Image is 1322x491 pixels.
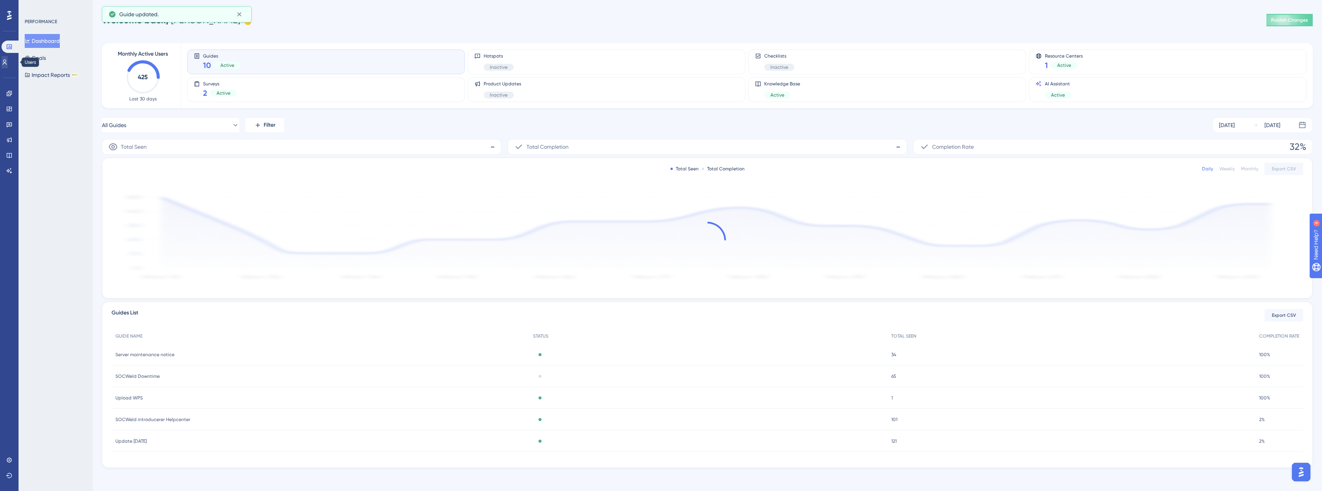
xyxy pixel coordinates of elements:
button: All Guides [102,117,239,133]
span: Need Help? [18,2,48,11]
span: - [896,141,901,153]
span: Active [217,90,230,96]
span: SOCWeld Downtime [115,373,160,379]
span: Hotspots [484,53,514,59]
span: TOTAL SEEN [891,333,916,339]
span: 1 [1045,60,1048,71]
span: Last 30 days [129,96,157,102]
span: COMPLETION RATE [1259,333,1299,339]
span: 121 [891,438,897,444]
span: GUIDE NAME [115,333,142,339]
span: Completion Rate [932,142,974,151]
div: Total Completion [702,166,745,172]
span: All Guides [102,121,126,130]
span: 32% [1290,141,1306,153]
span: - [490,141,495,153]
span: Active [1057,62,1071,68]
span: Active [220,62,234,68]
div: BETA [71,73,78,77]
span: Guide updated. [119,10,159,19]
span: 2% [1259,416,1265,423]
span: 2 [203,88,207,99]
span: Checklists [764,53,794,59]
span: 100% [1259,352,1270,358]
span: Inactive [770,64,788,70]
span: Inactive [490,64,508,70]
span: Server maintenance notice [115,352,174,358]
button: Dashboard [25,34,60,48]
span: Guides List [112,308,138,322]
div: Total Seen [670,166,699,172]
span: 100% [1259,373,1270,379]
span: Total Seen [121,142,147,151]
div: Daily [1202,166,1213,172]
span: 1 [891,395,893,401]
span: Monthly Active Users [118,49,168,59]
div: Weekly [1219,166,1235,172]
span: 2% [1259,438,1265,444]
button: Filter [245,117,284,133]
button: Export CSV [1264,309,1303,321]
div: [DATE] [1219,121,1235,130]
span: Total Completion [526,142,569,151]
button: Publish Changes [1266,14,1313,26]
span: Surveys [203,81,237,86]
span: SOCWeld introducerer Helpcenter [115,416,190,423]
span: Inactive [490,92,508,98]
span: 101 [891,416,897,423]
div: Monthly [1241,166,1258,172]
button: Goals [25,51,46,65]
span: Knowledge Base [764,81,800,87]
span: AI Assistant [1045,81,1071,87]
span: 10 [203,60,211,71]
span: Export CSV [1272,166,1296,172]
span: Update [DATE] [115,438,147,444]
span: 100% [1259,395,1270,401]
span: 34 [891,352,896,358]
span: Guides [203,53,240,58]
span: Product Updates [484,81,521,87]
button: Impact ReportsBETA [25,68,78,82]
span: 65 [891,373,896,379]
div: PERFORMANCE [25,19,57,25]
span: Upload WPS [115,395,143,401]
iframe: UserGuiding AI Assistant Launcher [1290,460,1313,484]
span: Active [1051,92,1065,98]
div: [DATE] [1264,121,1280,130]
span: Active [770,92,784,98]
span: Resource Centers [1045,53,1083,58]
span: Export CSV [1272,312,1296,318]
span: STATUS [533,333,548,339]
span: Publish Changes [1271,17,1308,23]
button: Export CSV [1264,163,1303,175]
span: Filter [264,121,276,130]
text: 425 [138,73,148,81]
div: 4 [54,4,56,10]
